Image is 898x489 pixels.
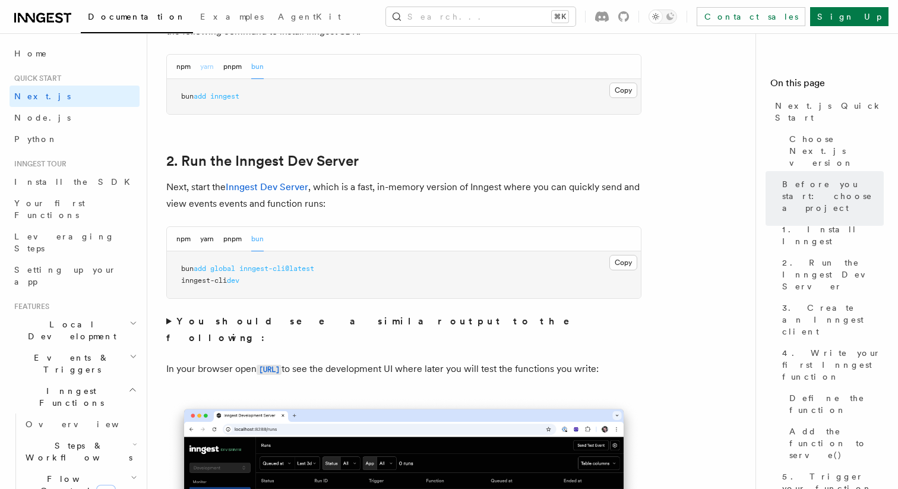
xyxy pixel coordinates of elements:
span: AgentKit [278,12,341,21]
span: Home [14,48,48,59]
span: Setting up your app [14,265,116,286]
span: dev [227,276,239,285]
a: Define the function [785,387,884,421]
button: Inngest Functions [10,380,140,414]
strong: You should see a similar output to the following: [166,316,586,343]
span: Install the SDK [14,177,137,187]
span: bun [181,264,194,273]
a: Before you start: choose a project [777,173,884,219]
span: Choose Next.js version [789,133,884,169]
span: Local Development [10,318,129,342]
span: Next.js Quick Start [775,100,884,124]
button: pnpm [223,227,242,251]
a: Install the SDK [10,171,140,193]
span: Node.js [14,113,71,122]
a: AgentKit [271,4,348,32]
button: Toggle dark mode [649,10,677,24]
a: Contact sales [697,7,805,26]
span: 1. Install Inngest [782,223,884,247]
a: Home [10,43,140,64]
code: [URL] [257,365,282,375]
span: inngest-cli [181,276,227,285]
summary: You should see a similar output to the following: [166,313,641,346]
a: Setting up your app [10,259,140,292]
button: npm [176,227,191,251]
span: 3. Create an Inngest client [782,302,884,337]
a: Inngest Dev Server [226,181,308,193]
button: bun [251,55,264,79]
span: Before you start: choose a project [782,178,884,214]
button: yarn [200,55,214,79]
a: 1. Install Inngest [777,219,884,252]
span: 4. Write your first Inngest function [782,347,884,383]
span: Define the function [789,392,884,416]
a: 2. Run the Inngest Dev Server [777,252,884,297]
p: Next, start the , which is a fast, in-memory version of Inngest where you can quickly send and vi... [166,179,641,212]
a: Overview [21,414,140,435]
button: Steps & Workflows [21,435,140,468]
span: Next.js [14,92,71,101]
a: Add the function to serve() [785,421,884,466]
button: Copy [609,83,637,98]
a: Node.js [10,107,140,128]
span: Features [10,302,49,311]
a: 4. Write your first Inngest function [777,342,884,387]
button: bun [251,227,264,251]
span: bun [181,92,194,100]
span: Python [14,134,58,144]
a: Documentation [81,4,193,33]
h4: On this page [770,76,884,95]
a: Choose Next.js version [785,128,884,173]
span: Leveraging Steps [14,232,115,253]
span: Inngest Functions [10,385,128,409]
a: Python [10,128,140,150]
span: Quick start [10,74,61,83]
a: Sign Up [810,7,888,26]
span: inngest-cli@latest [239,264,314,273]
a: [URL] [257,363,282,374]
button: pnpm [223,55,242,79]
a: Your first Functions [10,193,140,226]
a: 2. Run the Inngest Dev Server [166,153,359,169]
span: Examples [200,12,264,21]
span: Overview [26,419,148,429]
p: In your browser open to see the development UI where later you will test the functions you write: [166,361,641,378]
span: Documentation [88,12,186,21]
a: Next.js Quick Start [770,95,884,128]
span: global [210,264,235,273]
span: Your first Functions [14,198,85,220]
span: inngest [210,92,239,100]
button: Search...⌘K [386,7,576,26]
kbd: ⌘K [552,11,568,23]
button: Events & Triggers [10,347,140,380]
a: Leveraging Steps [10,226,140,259]
a: Next.js [10,86,140,107]
span: add [194,264,206,273]
span: 2. Run the Inngest Dev Server [782,257,884,292]
button: Copy [609,255,637,270]
button: yarn [200,227,214,251]
span: Add the function to serve() [789,425,884,461]
button: Local Development [10,314,140,347]
button: npm [176,55,191,79]
span: add [194,92,206,100]
a: 3. Create an Inngest client [777,297,884,342]
span: Events & Triggers [10,352,129,376]
span: Steps & Workflows [21,440,132,463]
a: Examples [193,4,271,32]
span: Inngest tour [10,159,67,169]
